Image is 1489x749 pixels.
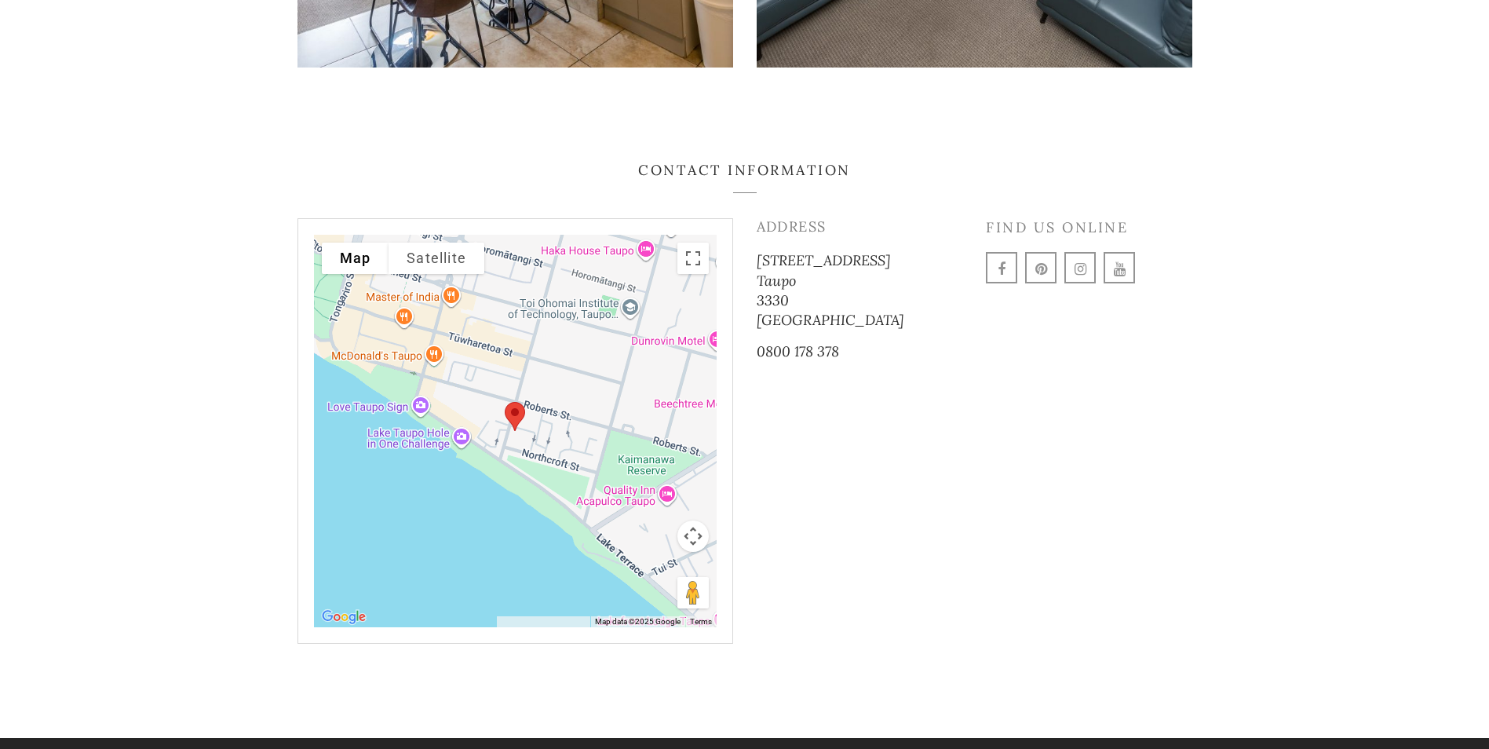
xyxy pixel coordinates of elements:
[757,272,796,290] span: Taupo
[690,617,712,626] a: Terms
[757,251,891,269] span: [STREET_ADDRESS]
[986,218,1192,236] h4: Find us online
[677,577,709,608] button: Drag Pegman onto the map to open Street View
[757,291,789,309] span: 3330
[389,243,484,274] button: Show satellite imagery
[498,396,531,437] div: Premier two bed room apartment
[757,311,904,329] span: [GEOGRAPHIC_DATA]
[501,616,586,648] button: Keyboard shortcuts
[318,607,370,627] img: Google
[757,218,963,236] h4: Address
[322,243,389,274] button: Show street map
[595,617,681,626] span: Map data ©2025 Google
[314,235,717,627] div: Premier two bed room apartment
[318,607,370,627] a: Open this area in Google Maps (opens a new window)
[757,342,963,361] p: 0800 178 378
[297,162,1192,193] h3: Contact Information
[677,521,709,552] button: Map camera controls
[677,243,709,274] button: Toggle fullscreen view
